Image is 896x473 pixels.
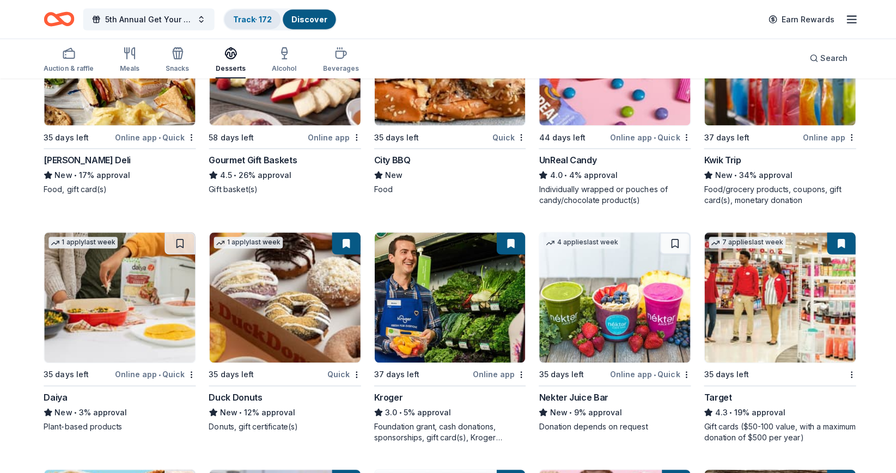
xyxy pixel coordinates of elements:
[373,404,524,417] div: 5% approval
[732,170,734,179] span: •
[215,64,245,73] div: Desserts
[537,367,581,380] div: 35 days left
[158,133,160,142] span: •
[44,404,195,417] div: 3% approval
[209,232,359,361] img: Image for Duck Donuts
[208,183,359,194] div: Gift basket(s)
[701,131,746,144] div: 37 days left
[701,404,852,417] div: 19% approval
[562,170,565,179] span: •
[537,183,688,205] div: Individually wrapped or pouches of candy/chocolate product(s)
[74,407,76,415] span: •
[537,231,688,431] a: Image for Nekter Juice Bar4 applieslast week35 days leftOnline app•QuickNekter Juice BarNew•9% ap...
[701,153,737,166] div: Kwik Trip
[373,153,409,166] div: City BBQ
[44,7,74,32] a: Home
[541,236,618,248] div: 4 applies last week
[373,389,401,402] div: Kroger
[547,168,560,181] span: 4.0
[219,168,231,181] span: 4.5
[271,42,295,78] button: Alcohol
[537,153,594,166] div: UnReal Candy
[537,232,687,361] img: Image for Nekter Juice Bar
[567,407,570,415] span: •
[44,131,88,144] div: 35 days left
[651,133,653,142] span: •
[701,231,852,441] a: Image for Target7 applieslast week35 days leftTarget4.3•19% approvalGift cards ($50-100 value, wi...
[54,168,72,181] span: New
[651,369,653,378] span: •
[44,168,195,181] div: 17% approval
[701,168,852,181] div: 34% approval
[373,231,524,441] a: Image for Kroger37 days leftOnline appKroger3.0•5% approvalFoundation grant, cash donations, spon...
[759,10,837,29] a: Earn Rewards
[219,404,236,417] span: New
[537,404,688,417] div: 9% approval
[706,236,782,248] div: 7 applies last week
[232,15,271,24] a: Track· 172
[797,47,852,69] button: Search
[397,407,400,415] span: •
[222,9,336,30] button: Track· 172Discover
[701,367,746,380] div: 35 days left
[48,236,117,248] div: 1 apply last week
[83,9,214,30] button: 5th Annual Get Your Mitts on This! Online Silent Auction
[326,366,359,380] div: Quick
[373,420,524,441] div: Foundation grant, cash donations, sponsorships, gift card(s), Kroger products
[383,404,395,417] span: 3.0
[208,404,359,417] div: 12% approval
[165,64,188,73] div: Snacks
[547,404,565,417] span: New
[727,407,729,415] span: •
[383,168,401,181] span: New
[165,42,188,78] button: Snacks
[74,170,76,179] span: •
[537,131,583,144] div: 44 days left
[607,366,688,380] div: Online app Quick
[208,231,359,431] a: Image for Duck Donuts1 applylast week35 days leftQuickDuck DonutsNew•12% approvalDonuts, gift cer...
[114,366,195,380] div: Online app Quick
[208,367,253,380] div: 35 days left
[321,42,357,78] button: Beverages
[373,367,418,380] div: 37 days left
[208,389,261,402] div: Duck Donuts
[373,232,523,361] img: Image for Kroger
[701,420,852,441] div: Gift cards ($50-100 value, with a maximum donation of $500 per year)
[44,183,195,194] div: Food, gift card(s)
[537,168,688,181] div: 4% approval
[213,236,282,248] div: 1 apply last week
[712,168,729,181] span: New
[701,389,729,402] div: Target
[607,130,688,144] div: Online app Quick
[373,183,524,194] div: Food
[238,407,241,415] span: •
[701,183,852,205] div: Food/grocery products, coupons, gift card(s), monetary donation
[290,15,326,24] a: Discover
[158,369,160,378] span: •
[44,64,93,73] div: Auction & raffle
[215,42,245,78] button: Desserts
[44,42,93,78] button: Auction & raffle
[105,13,192,26] span: 5th Annual Get Your Mitts on This! Online Silent Auction
[490,130,523,144] div: Quick
[44,367,88,380] div: 35 days left
[208,153,296,166] div: Gourmet Gift Baskets
[44,231,195,431] a: Image for Daiya1 applylast week35 days leftOnline app•QuickDaiyaNew•3% approvalPlant-based products
[271,64,295,73] div: Alcohol
[208,420,359,431] div: Donuts, gift certificate(s)
[44,389,67,402] div: Daiya
[119,42,139,78] button: Meals
[44,232,194,361] img: Image for Daiya
[702,232,852,361] img: Image for Target
[307,130,359,144] div: Online app
[114,130,195,144] div: Online app Quick
[233,170,235,179] span: •
[54,404,72,417] span: New
[44,153,130,166] div: [PERSON_NAME] Deli
[321,64,357,73] div: Beverages
[208,131,253,144] div: 58 days left
[537,389,606,402] div: Nekter Juice Bar
[44,420,195,431] div: Plant-based products
[208,168,359,181] div: 26% approval
[119,64,139,73] div: Meals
